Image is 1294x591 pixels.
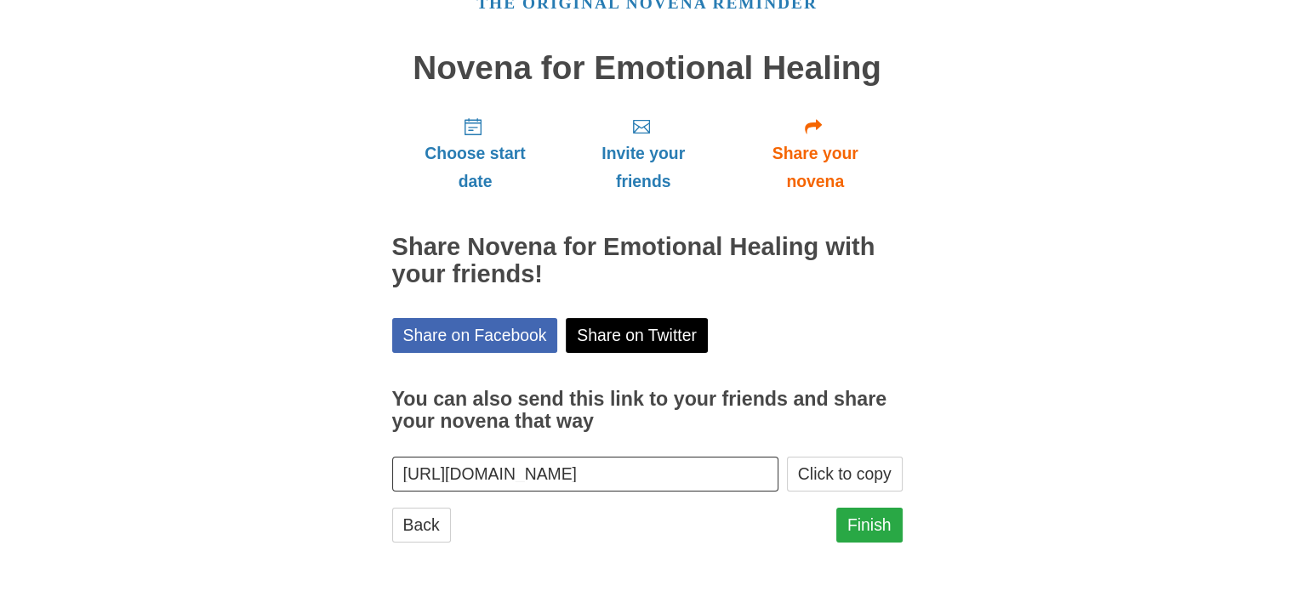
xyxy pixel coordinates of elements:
[728,103,903,204] a: Share your novena
[392,234,903,288] h2: Share Novena for Emotional Healing with your friends!
[392,318,558,353] a: Share on Facebook
[787,457,903,492] button: Click to copy
[836,508,903,543] a: Finish
[745,139,886,196] span: Share your novena
[392,103,559,204] a: Choose start date
[409,139,542,196] span: Choose start date
[392,508,451,543] a: Back
[558,103,727,204] a: Invite your friends
[575,139,710,196] span: Invite your friends
[566,318,708,353] a: Share on Twitter
[392,389,903,432] h3: You can also send this link to your friends and share your novena that way
[392,50,903,87] h1: Novena for Emotional Healing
